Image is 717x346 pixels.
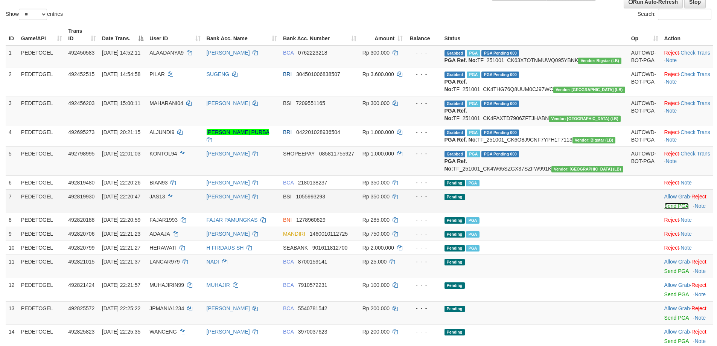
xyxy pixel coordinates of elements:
[664,259,691,265] span: ·
[207,129,269,135] a: [PERSON_NAME] PURBA
[664,245,679,251] a: Reject
[18,227,65,241] td: PEDETOGEL
[481,151,519,157] span: PGA Pending
[661,227,713,241] td: ·
[409,258,438,265] div: - - -
[207,71,230,77] a: SUGENG
[102,231,140,237] span: [DATE] 22:21:23
[207,217,258,223] a: FAJAR PAMUNGKAS
[362,305,390,311] span: Rp 200.000
[664,291,689,297] a: Send PGA
[6,213,18,227] td: 8
[68,259,94,265] span: 492821015
[691,194,706,200] a: Reject
[207,245,244,251] a: H FIRDAUS SH
[409,99,438,107] div: - - -
[665,57,677,63] a: Note
[362,329,390,335] span: Rp 200.000
[296,217,326,223] span: Copy 1278960829 to clipboard
[578,58,621,64] span: Vendor URL: https://dashboard.q2checkout.com/secure
[18,46,65,67] td: PEDETOGEL
[680,151,710,157] a: Check Trans
[680,217,692,223] a: Note
[68,245,94,251] span: 492820799
[18,241,65,255] td: PEDETOGEL
[6,146,18,175] td: 5
[18,24,65,46] th: Game/API: activate to sort column ascending
[18,175,65,189] td: PEDETOGEL
[445,137,477,143] b: PGA Ref. No:
[466,231,479,238] span: Marked by afzCS1
[665,108,677,114] a: Note
[207,282,230,288] a: MUHAJIR
[661,213,713,227] td: ·
[68,151,94,157] span: 492798995
[68,100,94,106] span: 492456203
[6,24,18,46] th: ID
[409,179,438,186] div: - - -
[664,203,689,209] a: Send PGA
[280,24,359,46] th: Bank Acc. Number: activate to sort column ascending
[283,305,294,311] span: BCA
[149,245,177,251] span: HERAWATI
[661,46,713,67] td: · ·
[661,189,713,213] td: ·
[664,338,689,344] a: Send PGA
[283,151,315,157] span: SHOPEEPAY
[638,9,711,20] label: Search:
[102,50,140,56] span: [DATE] 14:52:11
[445,79,467,92] b: PGA Ref. No:
[665,137,677,143] a: Note
[298,50,327,56] span: Copy 0762223218 to clipboard
[149,151,177,157] span: KONTOL94
[6,189,18,213] td: 7
[661,125,713,146] td: · ·
[481,101,519,107] span: PGA Pending
[664,315,689,321] a: Send PGA
[664,268,689,274] a: Send PGA
[664,100,679,106] a: Reject
[481,72,519,78] span: PGA Pending
[445,194,465,200] span: Pending
[680,50,710,56] a: Check Trans
[445,231,465,238] span: Pending
[409,150,438,157] div: - - -
[549,116,621,122] span: Vendor URL: https://dashboard.q2checkout.com/secure
[445,101,466,107] span: Grabbed
[466,245,479,251] span: Marked by afzCS1
[362,231,390,237] span: Rp 750.000
[466,180,479,186] span: Marked by afzCS1
[664,194,690,200] a: Allow Grab
[665,79,677,85] a: Note
[207,231,250,237] a: [PERSON_NAME]
[661,255,713,278] td: ·
[102,194,140,200] span: [DATE] 22:20:47
[146,24,203,46] th: User ID: activate to sort column ascending
[445,245,465,251] span: Pending
[467,72,480,78] span: Marked by afzCS1
[445,50,466,56] span: Grabbed
[149,231,170,237] span: ADAAJA
[467,50,480,56] span: Marked by afzCS1
[102,245,140,251] span: [DATE] 22:21:27
[6,241,18,255] td: 10
[445,72,466,78] span: Grabbed
[664,180,679,186] a: Reject
[18,213,65,227] td: PEDETOGEL
[298,305,327,311] span: Copy 5540781542 to clipboard
[102,100,140,106] span: [DATE] 15:00:11
[283,194,292,200] span: BSI
[65,24,99,46] th: Trans ID: activate to sort column ascending
[661,146,713,175] td: · ·
[283,282,294,288] span: BCA
[445,108,467,121] b: PGA Ref. No:
[283,231,305,237] span: MANDIRI
[319,151,354,157] span: Copy 085811755927 to clipboard
[283,50,294,56] span: BCA
[441,46,628,67] td: TF_251001_CK63X7OTNMUWQ095YBNK
[149,282,184,288] span: MUHAJIRIN99
[572,137,616,143] span: Vendor URL: https://dashboard.q2checkout.com/secure
[695,268,706,274] a: Note
[628,67,661,96] td: AUTOWD-BOT-PGA
[664,305,691,311] span: ·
